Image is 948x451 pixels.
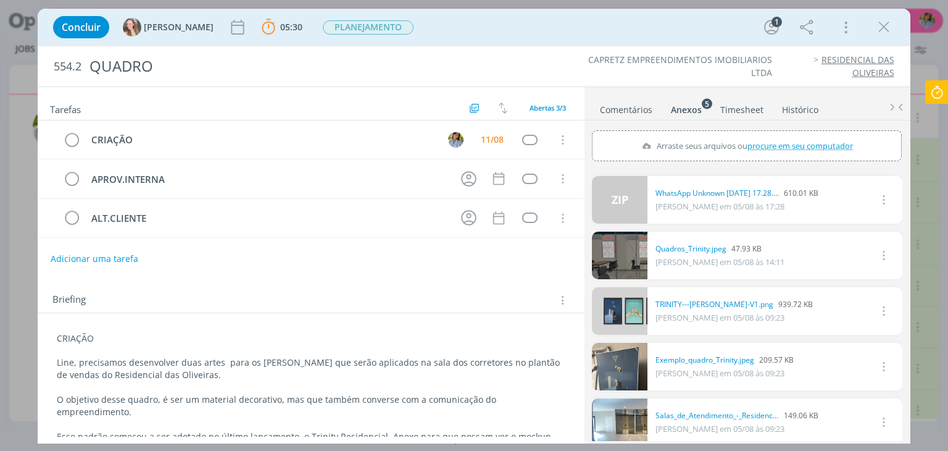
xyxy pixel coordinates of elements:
span: [PERSON_NAME] em 05/08 às 09:23 [655,368,784,379]
div: 1 [771,17,782,27]
a: WhatsApp Unknown [DATE] 17.28.19.zip [655,188,779,199]
button: 05:30 [259,17,306,37]
div: 209.57 KB [655,355,794,366]
a: TRINITY---[PERSON_NAME]-V1.png [655,299,773,310]
div: QUADRO [84,51,539,82]
a: Quadros_Trinity.jpeg [655,243,726,255]
a: CAPRETZ EMPREENDIMENTOS IMOBILIARIOS LTDA [588,54,772,78]
span: [PERSON_NAME] em 05/08 às 17:28 [655,201,784,212]
div: APROV.INTERNA [86,172,449,187]
span: PLANEJAMENTO [323,20,414,35]
div: Anexos [671,104,702,116]
span: 05:30 [280,21,302,33]
span: procure em seu computador [748,140,854,151]
p: Line, precisamos desenvolver duas artes para os [PERSON_NAME] que serão aplicados na sala dos cor... [57,356,565,381]
a: Comentários [599,98,653,116]
span: [PERSON_NAME] em 05/08 às 14:11 [655,256,784,268]
div: 47.93 KB [655,243,784,255]
img: G [123,18,141,36]
div: 610.01 KB [655,188,818,199]
button: Adicionar uma tarefa [50,248,139,270]
button: PLANEJAMENTO [322,20,414,35]
a: RESIDENCIAL DAS OLIVEIRAS [821,54,894,78]
sup: 5 [702,98,712,109]
button: G[PERSON_NAME] [123,18,214,36]
span: Abertas 3/3 [530,103,566,112]
span: [PERSON_NAME] em 05/08 às 09:23 [655,312,784,323]
button: A [447,130,465,149]
div: ALT.CLIENTE [86,211,449,226]
p: O objetivo desse quadro, é ser um material decorativo, mas que também converse com a comunicação ... [57,394,565,418]
a: Timesheet [720,98,764,116]
p: CRIAÇÃO [57,332,565,345]
a: Salas_de_Atendimento_-_Residencial_das_Oliveiras.jpg [655,410,779,421]
span: [PERSON_NAME] [144,23,214,32]
div: 149.06 KB [655,410,818,421]
span: [PERSON_NAME] em 05/08 às 09:23 [655,423,784,434]
div: CRIAÇÃO [86,132,436,148]
a: Histórico [781,98,819,116]
label: Arraste seus arquivos ou [637,138,857,154]
div: 939.72 KB [655,299,813,310]
img: A [448,132,464,148]
button: 1 [762,17,781,37]
a: ZIP [592,176,647,224]
button: Concluir [53,16,109,38]
span: Briefing [52,292,86,308]
a: Exemplo_quadro_Trinity.jpeg [655,355,754,366]
div: 11/08 [481,135,504,144]
span: Concluir [62,22,101,32]
img: arrow-down-up.svg [499,103,507,114]
div: dialog [38,9,910,444]
span: Tarefas [50,101,81,116]
span: 554.2 [54,60,81,74]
